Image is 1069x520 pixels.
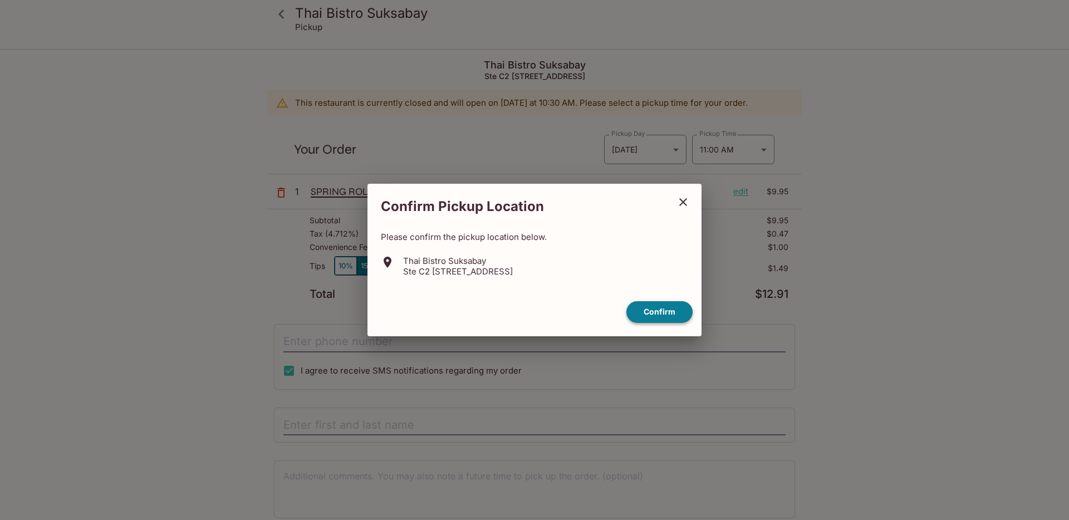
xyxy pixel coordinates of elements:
[669,188,697,216] button: close
[403,266,513,277] p: Ste C2 [STREET_ADDRESS]
[626,301,693,323] button: confirm
[403,256,513,266] p: Thai Bistro Suksabay
[381,232,688,242] p: Please confirm the pickup location below.
[367,193,669,220] h2: Confirm Pickup Location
